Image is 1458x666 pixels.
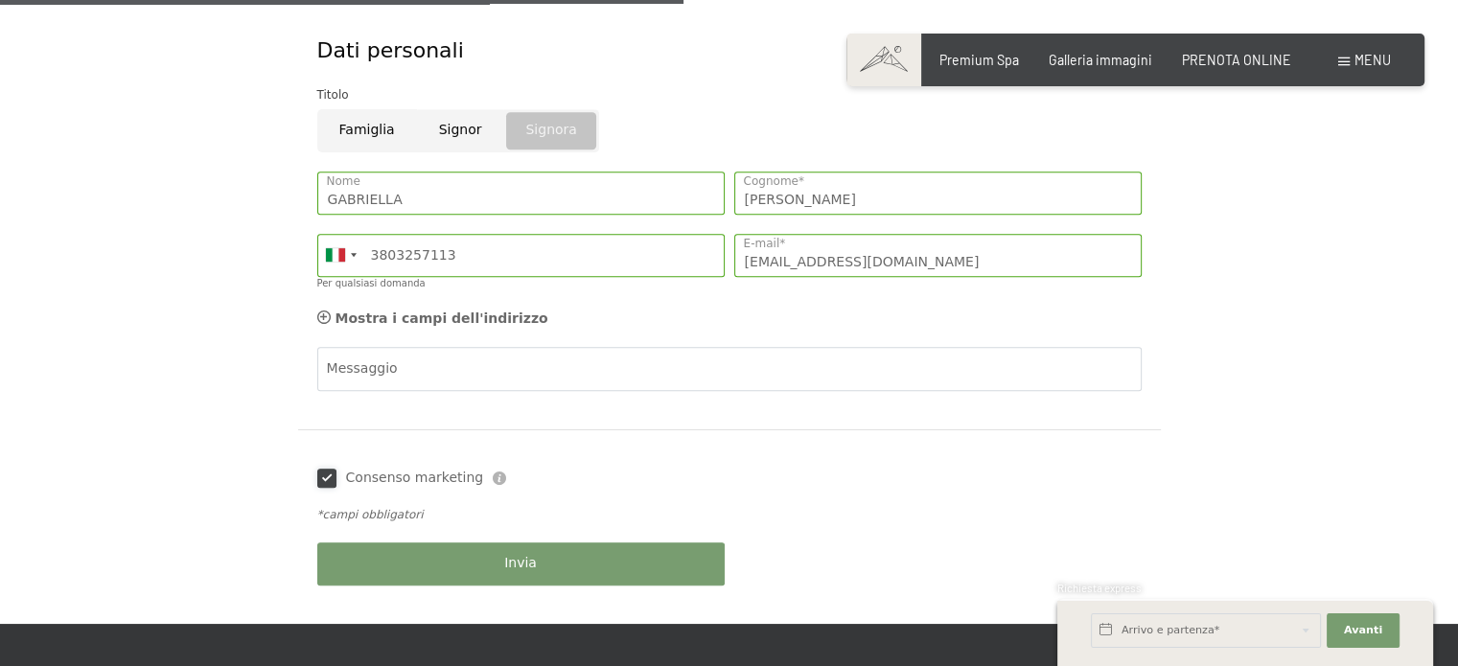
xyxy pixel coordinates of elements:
[336,310,548,326] span: Mostra i campi dell'indirizzo
[939,52,1019,68] a: Premium Spa
[1354,52,1391,68] span: Menu
[317,36,1142,66] div: Dati personali
[1049,52,1152,68] a: Galleria immagini
[346,469,484,488] span: Consenso marketing
[1057,582,1142,594] span: Richiesta express
[317,234,725,277] input: 312 345 6789
[504,554,537,573] span: Invia
[317,278,426,288] label: Per qualsiasi domanda
[1344,623,1382,638] span: Avanti
[317,507,1142,523] div: *campi obbligatori
[1327,613,1400,648] button: Avanti
[317,542,725,586] button: Invia
[318,235,362,276] div: Italy (Italia): +39
[317,85,1142,104] div: Titolo
[1182,52,1291,68] a: PRENOTA ONLINE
